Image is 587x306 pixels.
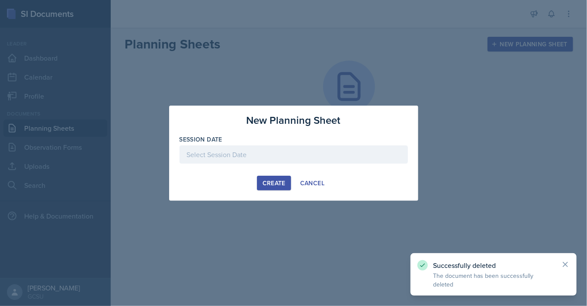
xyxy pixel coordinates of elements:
p: Successfully deleted [433,261,554,270]
div: Create [263,180,285,187]
button: Cancel [295,176,330,190]
button: Create [257,176,291,190]
h3: New Planning Sheet [247,113,341,128]
label: Session Date [180,135,222,144]
p: The document has been successfully deleted [433,271,554,289]
div: Cancel [300,180,324,187]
